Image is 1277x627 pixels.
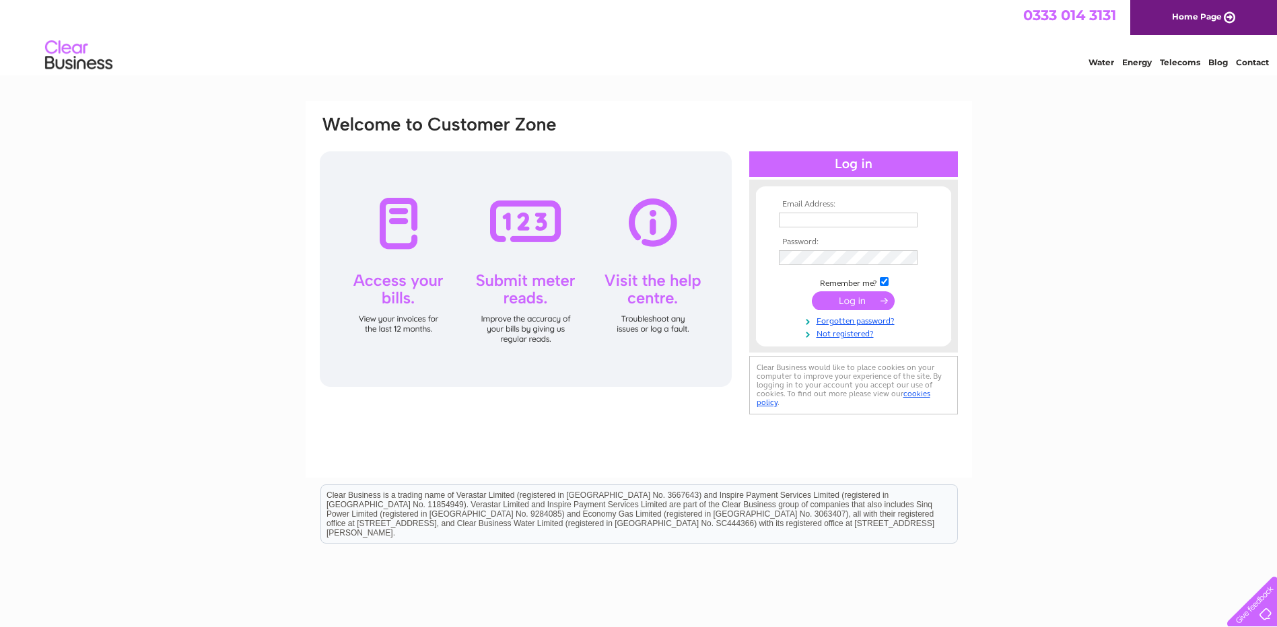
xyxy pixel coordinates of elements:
a: Blog [1208,57,1228,67]
a: Not registered? [779,326,932,339]
td: Remember me? [775,275,932,289]
a: Forgotten password? [779,313,932,326]
th: Email Address: [775,200,932,209]
a: Energy [1122,57,1152,67]
a: Telecoms [1160,57,1200,67]
th: Password: [775,237,932,247]
div: Clear Business would like to place cookies on your computer to improve your experience of the sit... [749,356,958,414]
div: Clear Business is a trading name of Verastar Limited (registered in [GEOGRAPHIC_DATA] No. 3667643... [321,7,957,65]
input: Submit [812,291,895,310]
a: Water [1089,57,1114,67]
img: logo.png [44,35,113,76]
a: 0333 014 3131 [1023,7,1116,24]
a: Contact [1236,57,1269,67]
a: cookies policy [757,389,930,407]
